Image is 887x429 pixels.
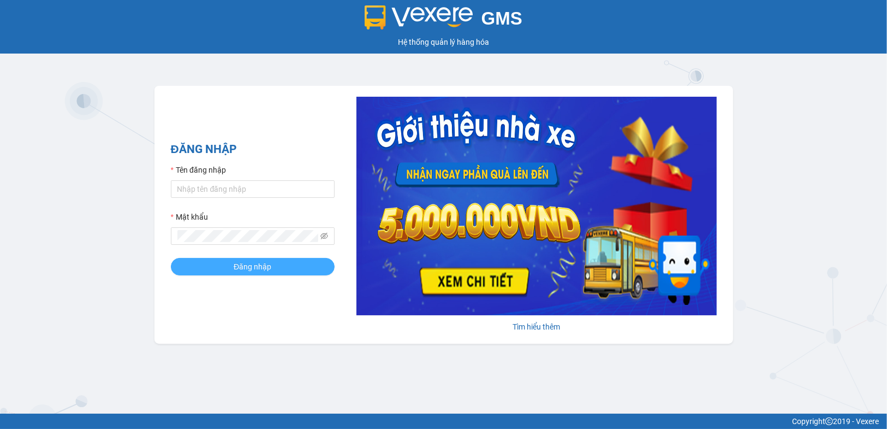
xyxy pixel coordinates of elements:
img: banner-0 [356,97,717,315]
span: eye-invisible [320,232,328,240]
div: Hệ thống quản lý hàng hóa [3,36,884,48]
span: copyright [825,418,833,425]
button: Đăng nhập [171,258,335,275]
span: Đăng nhập [234,261,271,273]
img: logo 2 [365,5,473,30]
input: Tên đăng nhập [171,180,335,198]
div: Copyright 2019 - Vexere [8,415,879,427]
a: GMS [365,16,522,25]
label: Mật khẩu [171,211,208,223]
input: Mật khẩu [177,230,318,242]
div: Tìm hiểu thêm [356,321,717,333]
label: Tên đăng nhập [171,164,226,176]
h2: ĐĂNG NHẬP [171,140,335,158]
span: GMS [481,8,522,28]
